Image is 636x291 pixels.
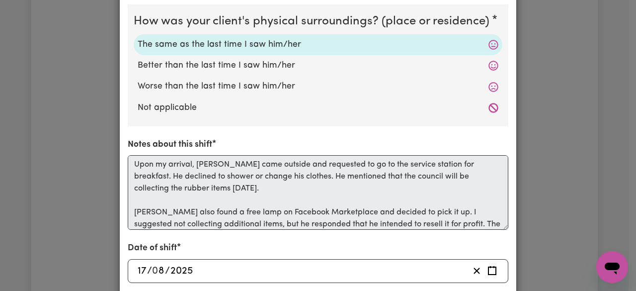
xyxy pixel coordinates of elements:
label: Worse than the last time I saw him/her [138,80,498,93]
label: The same as the last time I saw him/her [138,38,498,51]
label: Notes about this shift [128,138,212,151]
span: 0 [152,266,158,276]
label: Date of shift [128,242,177,255]
input: -- [153,264,165,279]
button: Enter the date of shift [484,264,500,279]
input: ---- [170,264,193,279]
iframe: Button to launch messaging window [596,251,628,283]
legend: How was your client's physical surroundings? (place or residence) [134,12,493,30]
textarea: Upon my arrival, [PERSON_NAME] came outside and requested to go to the service station for breakf... [128,155,508,230]
label: Better than the last time I saw him/her [138,59,498,72]
button: Clear date of shift [469,264,484,279]
label: Not applicable [138,101,498,114]
span: / [147,266,152,277]
span: / [165,266,170,277]
input: -- [137,264,147,279]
